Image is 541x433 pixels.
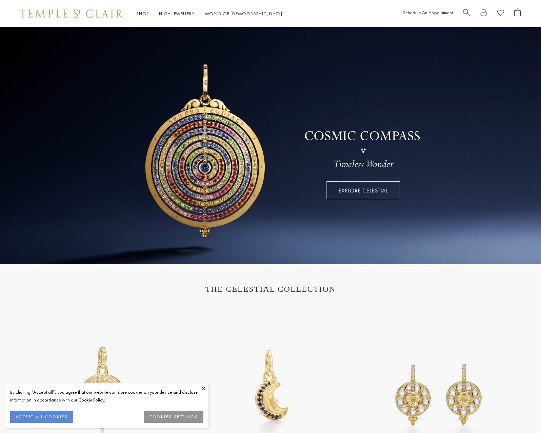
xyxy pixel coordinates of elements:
div: By clicking “Accept all”, you agree that our website can store cookies on your device and disclos... [10,388,203,404]
a: World of [DEMOGRAPHIC_DATA]World of [DEMOGRAPHIC_DATA] [205,11,282,17]
a: ShopShop [136,11,149,17]
button: ACCEPT ALL COOKIES [10,411,73,423]
h1: THE CELESTIAL COLLECTION [27,285,514,294]
a: Open Shopping Bag [514,8,521,19]
a: View Wishlist [497,8,504,19]
button: COOKIES SETTINGS [144,411,203,423]
a: Schedule An Appointment [403,9,453,16]
img: Temple St. Clair [20,9,123,18]
nav: Main navigation [136,9,282,18]
a: Search [463,8,470,19]
a: High JewelleryHigh Jewellery [159,11,195,17]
